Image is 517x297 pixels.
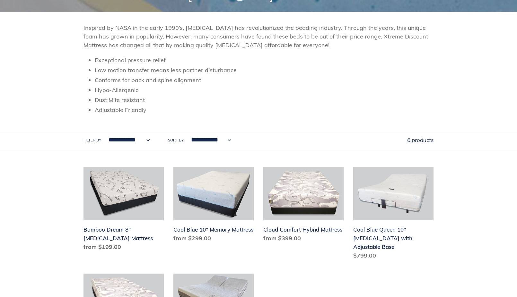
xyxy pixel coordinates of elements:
[168,137,184,143] label: Sort by
[95,96,434,104] li: Dust Mite resistant
[95,56,434,64] li: Exceptional pressure relief
[263,167,344,245] a: Cloud Comfort Hybrid Mattress
[83,167,164,254] a: Bamboo Dream 8" Memory Foam Mattress
[95,86,434,94] li: Hypo-Allergenic
[83,23,434,49] p: Inspired by NASA in the early 1990’s, [MEDICAL_DATA] has revolutionized the bedding industry. Thr...
[95,66,434,74] li: Low motion transfer means less partner disturbance
[95,106,434,114] li: Adjustable Friendly
[173,167,254,245] a: Cool Blue 10" Memory Mattress
[353,167,434,262] a: Cool Blue Queen 10" Memory Foam with Adjustable Base
[95,76,434,84] li: Conforms for back and spine alignment
[407,137,434,143] span: 6 products
[83,137,101,143] label: Filter by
